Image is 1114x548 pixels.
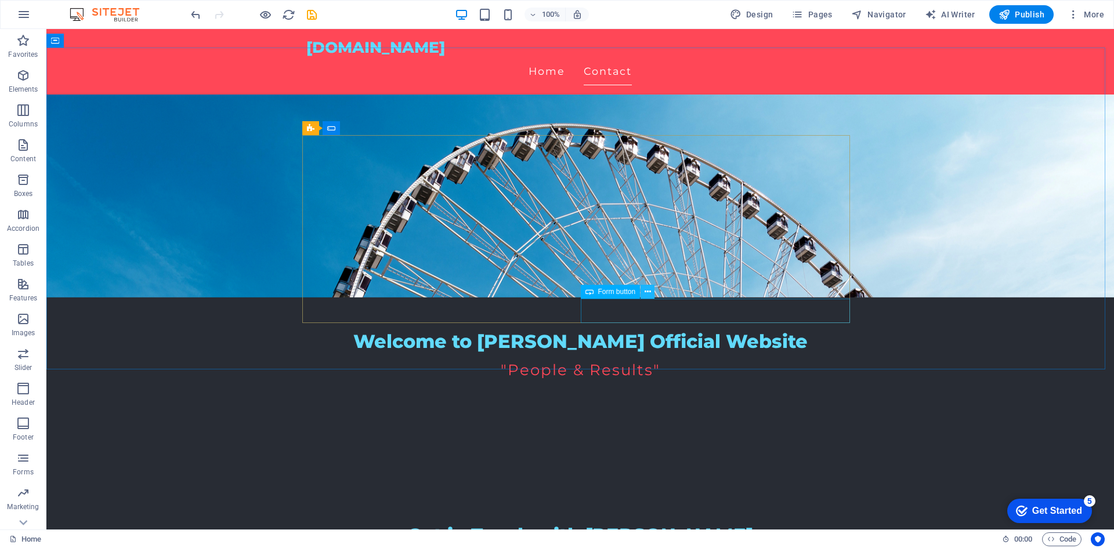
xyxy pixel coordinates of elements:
div: 5 [86,2,97,14]
p: Features [9,293,37,303]
p: Tables [13,259,34,268]
p: Forms [13,467,34,477]
h6: Session time [1002,532,1033,546]
i: Undo: Edit headline (Ctrl+Z) [189,8,202,21]
i: On resize automatically adjust zoom level to fit chosen device. [572,9,583,20]
img: Editor Logo [67,8,154,21]
p: Slider [15,363,32,372]
p: Elements [9,85,38,94]
button: Code [1042,532,1082,546]
span: : [1022,535,1024,543]
a: Click to cancel selection. Double-click to open Pages [9,532,41,546]
button: 100% [525,8,566,21]
p: Header [12,398,35,407]
h6: 100% [542,8,560,21]
p: Content [10,154,36,164]
button: reload [281,8,295,21]
p: Images [12,328,35,337]
button: More [1063,5,1109,24]
button: Navigator [847,5,911,24]
i: Reload page [282,8,295,21]
p: Marketing [7,502,39,511]
span: Publish [999,9,1044,20]
button: Pages [787,5,837,24]
span: Navigator [851,9,906,20]
span: Code [1047,532,1076,546]
span: Form button [598,288,636,295]
div: Get Started [34,13,84,23]
p: Columns [9,119,38,129]
button: Click here to leave preview mode and continue editing [258,8,272,21]
button: save [305,8,319,21]
p: Footer [13,433,34,442]
p: Favorites [8,50,38,59]
p: Boxes [14,189,33,198]
div: Design (Ctrl+Alt+Y) [725,5,778,24]
span: AI Writer [925,9,975,20]
button: AI Writer [920,5,980,24]
button: Publish [989,5,1054,24]
button: Usercentrics [1091,532,1105,546]
span: More [1068,9,1104,20]
span: Pages [791,9,832,20]
i: Save (Ctrl+S) [305,8,319,21]
button: Design [725,5,778,24]
span: 00 00 [1014,532,1032,546]
p: Accordion [7,224,39,233]
span: Design [730,9,773,20]
button: undo [189,8,202,21]
div: Get Started 5 items remaining, 0% complete [9,6,94,30]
